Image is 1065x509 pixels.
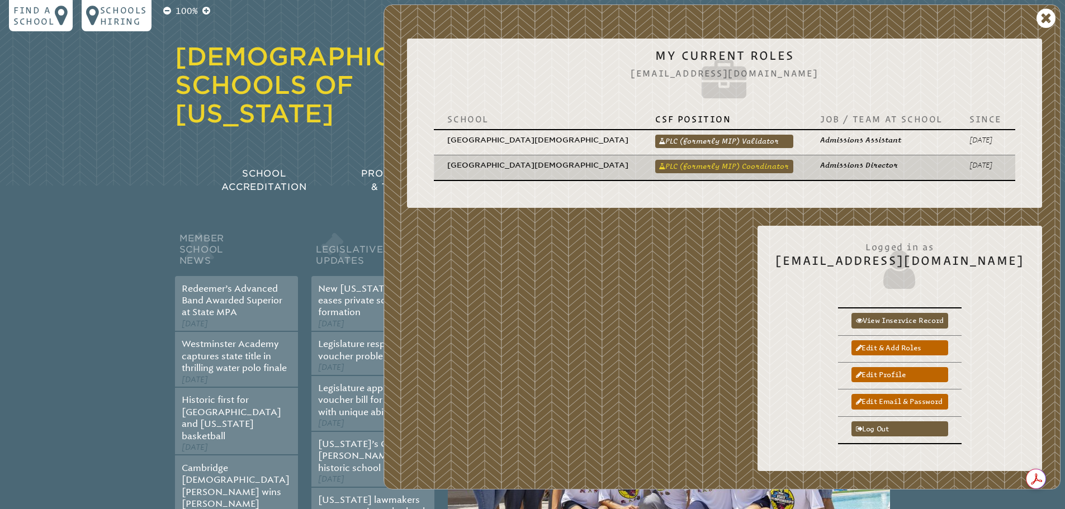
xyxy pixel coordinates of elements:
[447,160,628,170] p: [GEOGRAPHIC_DATA][DEMOGRAPHIC_DATA]
[969,135,1002,145] p: [DATE]
[311,230,434,276] h2: Legislative Updates
[182,443,208,452] span: [DATE]
[13,4,55,27] p: Find a school
[318,339,418,361] a: Legislature responds to voucher problems
[318,383,422,417] a: Legislature approves voucher bill for students with unique abilities
[851,394,948,409] a: Edit email & password
[775,236,1024,254] span: Logged in as
[775,236,1024,292] h2: [EMAIL_ADDRESS][DOMAIN_NAME]
[969,113,1002,125] p: Since
[820,113,943,125] p: Job / Team at School
[820,135,943,145] p: Admissions Assistant
[100,4,147,27] p: Schools Hiring
[182,319,208,329] span: [DATE]
[447,135,628,145] p: [GEOGRAPHIC_DATA][DEMOGRAPHIC_DATA]
[173,4,200,18] p: 100%
[318,319,344,329] span: [DATE]
[655,113,793,125] p: CSF Position
[182,394,281,441] a: Historic first for [GEOGRAPHIC_DATA] and [US_STATE] basketball
[175,230,298,276] h2: Member School News
[318,474,344,484] span: [DATE]
[851,367,948,382] a: Edit profile
[318,363,344,372] span: [DATE]
[851,313,948,328] a: View inservice record
[655,160,793,173] a: PLC (formerly MIP) Coordinator
[447,113,628,125] p: School
[361,168,524,192] span: Professional Development & Teacher Certification
[182,339,287,373] a: Westminster Academy captures state title in thrilling water polo finale
[318,418,344,428] span: [DATE]
[182,283,282,318] a: Redeemer’s Advanced Band Awarded Superior at State MPA
[221,168,306,192] span: School Accreditation
[655,135,793,148] a: PLC (formerly MIP) Validator
[182,375,208,384] span: [DATE]
[820,160,943,170] p: Admissions Director
[175,42,492,128] a: [DEMOGRAPHIC_DATA] Schools of [US_STATE]
[851,340,948,355] a: Edit & add roles
[318,283,410,318] a: New [US_STATE] law eases private school formation
[969,160,1002,170] p: [DATE]
[425,49,1024,104] h2: My Current Roles
[851,421,948,436] a: Log out
[318,439,426,473] a: [US_STATE]’s Governor [PERSON_NAME] signs historic school choice bill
